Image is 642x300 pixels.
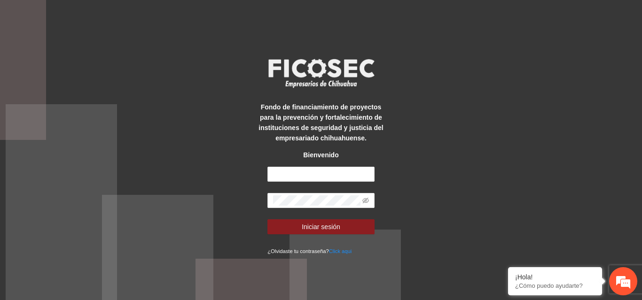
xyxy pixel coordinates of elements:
[515,273,595,281] div: ¡Hola!
[262,56,380,91] img: logo
[303,151,338,159] strong: Bienvenido
[267,248,352,254] small: ¿Olvidaste tu contraseña?
[267,219,375,234] button: Iniciar sesión
[302,222,340,232] span: Iniciar sesión
[329,248,352,254] a: Click aqui
[515,282,595,289] p: ¿Cómo puedo ayudarte?
[362,197,369,204] span: eye-invisible
[258,103,383,142] strong: Fondo de financiamiento de proyectos para la prevención y fortalecimiento de instituciones de seg...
